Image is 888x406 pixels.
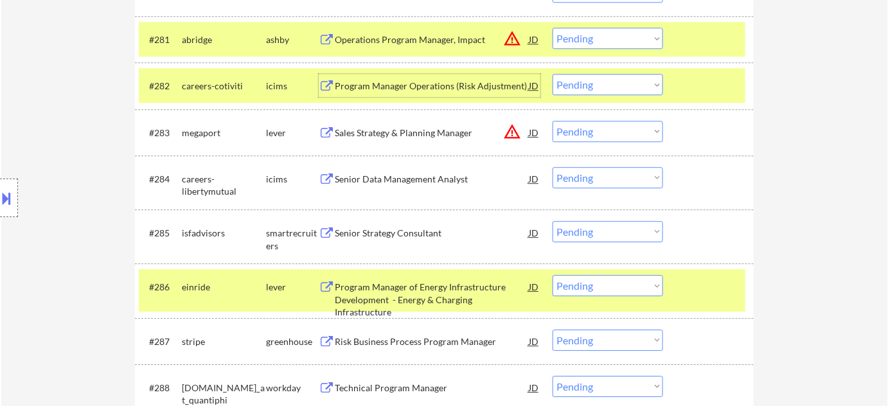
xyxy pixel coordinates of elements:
div: JD [528,376,540,399]
div: JD [528,28,540,51]
div: Operations Program Manager, Impact [335,33,529,46]
div: JD [528,330,540,353]
div: Program Manager Operations (Risk Adjustment) [335,80,529,93]
div: JD [528,275,540,298]
div: JD [528,167,540,190]
div: abridge [182,33,266,46]
div: Senior Strategy Consultant [335,227,529,240]
div: JD [528,74,540,97]
div: icims [266,80,319,93]
div: JD [528,121,540,144]
div: greenhouse [266,335,319,348]
div: JD [528,221,540,244]
div: #287 [149,335,172,348]
div: Technical Program Manager [335,382,529,394]
div: #281 [149,33,172,46]
div: icims [266,173,319,186]
div: #288 [149,382,172,394]
div: Program Manager of Energy Infrastructure Development - Energy & Charging Infrastructure [335,281,529,319]
div: Sales Strategy & Planning Manager [335,127,529,139]
div: ashby [266,33,319,46]
div: lever [266,127,319,139]
div: lever [266,281,319,294]
div: Risk Business Process Program Manager [335,335,529,348]
div: stripe [182,335,266,348]
div: Senior Data Management Analyst [335,173,529,186]
button: warning_amber [503,30,521,48]
div: workday [266,382,319,394]
button: warning_amber [503,123,521,141]
div: smartrecruiters [266,227,319,252]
